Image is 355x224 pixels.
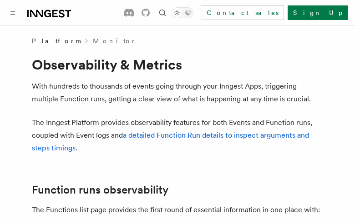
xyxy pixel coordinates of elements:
p: The Functions list page provides the first round of essential information in one place with: [32,204,323,216]
span: Platform [32,36,80,45]
a: Function runs observability [32,184,168,196]
a: a detailed Function Run details to inspect arguments and steps timings [32,131,309,152]
a: Sign Up [288,5,348,20]
button: Toggle navigation [7,7,18,18]
p: With hundreds to thousands of events going through your Inngest Apps, triggering multiple Functio... [32,80,323,105]
a: Monitor [93,36,136,45]
button: Find something... [157,7,168,18]
p: The Inngest Platform provides observability features for both Events and Function runs, coupled w... [32,116,323,154]
a: Contact sales [201,5,284,20]
h1: Observability & Metrics [32,56,323,73]
button: Toggle dark mode [172,7,193,18]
